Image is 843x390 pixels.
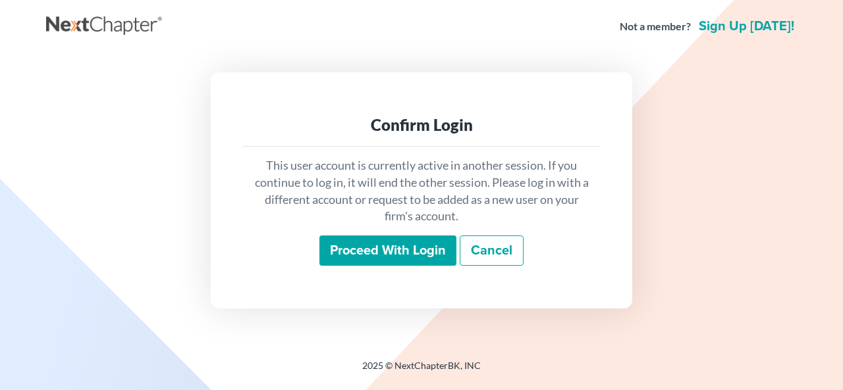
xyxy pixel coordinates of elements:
[319,235,456,266] input: Proceed with login
[460,235,524,266] a: Cancel
[620,19,691,34] strong: Not a member?
[46,359,797,383] div: 2025 © NextChapterBK, INC
[253,114,590,135] div: Confirm Login
[253,157,590,225] p: This user account is currently active in another session. If you continue to log in, it will end ...
[696,20,797,33] a: Sign up [DATE]!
